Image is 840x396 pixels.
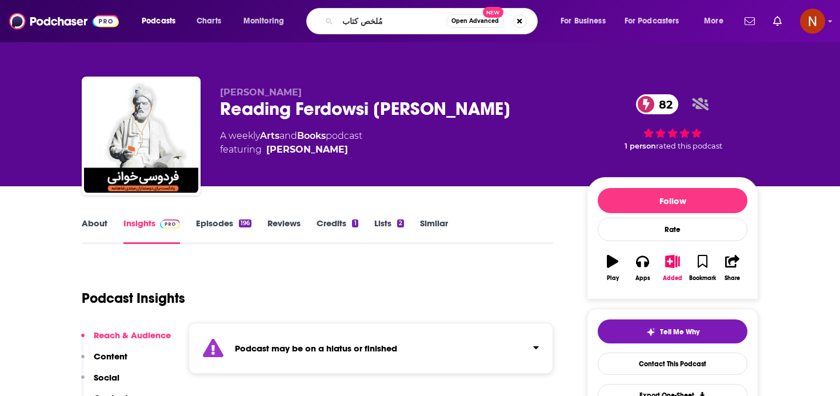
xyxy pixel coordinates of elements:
button: Show profile menu [800,9,825,34]
a: Books [297,130,326,141]
img: Podchaser - Follow, Share and Rate Podcasts [9,10,119,32]
a: Charts [189,12,228,30]
a: Arts [260,130,279,141]
div: Bookmark [689,275,716,282]
button: Added [658,247,687,289]
span: More [704,13,723,29]
span: 1 person [625,142,656,150]
div: Rate [598,218,747,241]
a: Reviews [267,218,301,244]
section: Click to expand status details [189,323,553,374]
button: Social [81,372,119,393]
span: For Business [561,13,606,29]
a: 82 [636,94,678,114]
button: open menu [553,12,620,30]
h1: Podcast Insights [82,290,185,307]
div: 2 [397,219,404,227]
span: Monitoring [243,13,284,29]
p: Reach & Audience [94,330,171,341]
span: [PERSON_NAME] [220,87,302,98]
p: Content [94,351,127,362]
strong: Podcast may be on a hiatus or finished [235,343,397,354]
div: 196 [239,219,251,227]
div: 82 1 personrated this podcast [587,87,758,158]
div: Play [607,275,619,282]
span: and [279,130,297,141]
img: Reading Ferdowsi فردوسی خوانی [84,79,198,193]
a: InsightsPodchaser Pro [123,218,180,244]
a: Similar [420,218,448,244]
button: Bookmark [687,247,717,289]
img: Podchaser Pro [160,219,180,229]
button: Reach & Audience [81,330,171,351]
a: Contact This Podcast [598,353,747,375]
button: open menu [134,12,190,30]
a: About [82,218,107,244]
input: Search podcasts, credits, & more... [338,12,446,30]
a: Episodes196 [196,218,251,244]
button: Play [598,247,627,289]
a: Lists2 [374,218,404,244]
button: tell me why sparkleTell Me Why [598,319,747,343]
span: For Podcasters [625,13,679,29]
div: 1 [352,219,358,227]
button: Open AdvancedNew [446,14,504,28]
span: rated this podcast [656,142,722,150]
span: Open Advanced [451,18,499,24]
a: Show notifications dropdown [740,11,759,31]
div: Apps [635,275,650,282]
button: open menu [235,12,299,30]
p: Social [94,372,119,383]
span: Logged in as AdelNBM [800,9,825,34]
button: Follow [598,188,747,213]
div: Search podcasts, credits, & more... [317,8,549,34]
div: A weekly podcast [220,129,362,157]
button: Share [718,247,747,289]
img: User Profile [800,9,825,34]
span: Charts [197,13,221,29]
span: Podcasts [142,13,175,29]
div: Share [725,275,740,282]
button: open menu [696,12,738,30]
button: open menu [617,12,696,30]
button: Apps [627,247,657,289]
a: Credits1 [317,218,358,244]
a: Amir Khadem [266,143,348,157]
img: tell me why sparkle [646,327,655,337]
a: Show notifications dropdown [769,11,786,31]
span: featuring [220,143,362,157]
span: New [483,7,503,18]
div: Added [663,275,682,282]
button: Content [81,351,127,372]
span: Tell Me Why [660,327,699,337]
span: 82 [647,94,678,114]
